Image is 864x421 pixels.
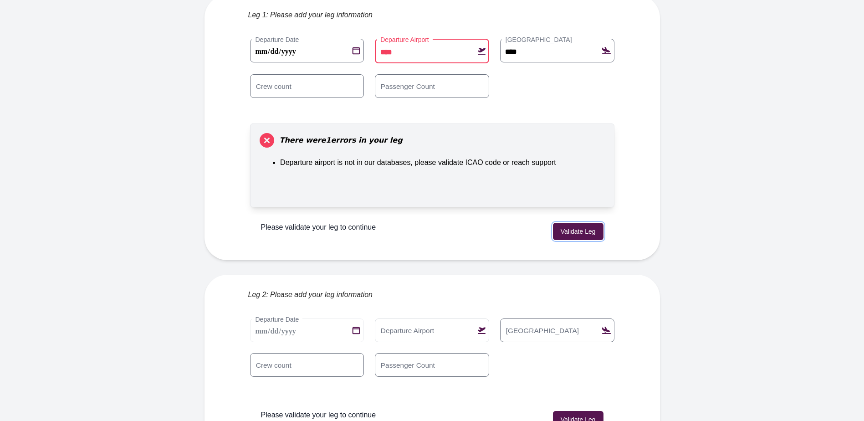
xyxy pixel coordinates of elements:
[270,10,373,21] span: Please add your leg information
[502,35,576,44] label: [GEOGRAPHIC_DATA]
[377,35,433,44] label: Departure Airport
[377,81,439,91] label: Passenger Count
[261,410,376,421] p: Please validate your leg to continue
[377,360,439,370] label: Passenger Count
[261,222,376,233] p: Please validate your leg to continue
[377,325,438,335] label: Departure Airport
[502,325,583,335] label: [GEOGRAPHIC_DATA]
[252,360,295,370] label: Crew count
[280,135,403,146] span: There were 1 errors in your leg
[280,157,606,169] li: Departure airport is not in our databases, please validate ICAO code or reach support
[252,81,295,91] label: Crew count
[248,10,268,21] span: Leg 1:
[252,35,303,44] label: Departure Date
[252,315,303,324] label: Departure Date
[248,289,268,300] span: Leg 2:
[270,289,373,300] span: Please add your leg information
[553,223,603,240] button: Validate Leg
